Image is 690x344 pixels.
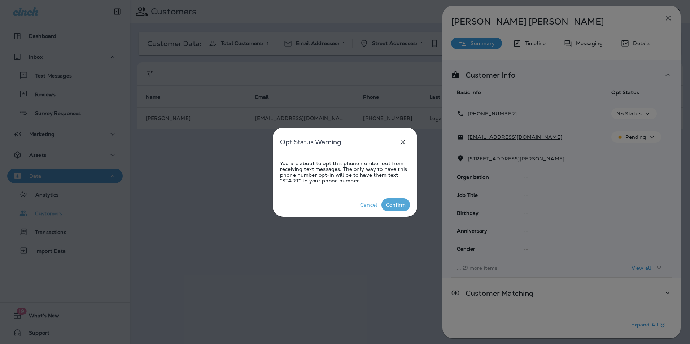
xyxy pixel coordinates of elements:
[381,198,410,211] button: Confirm
[280,160,410,184] p: You are about to opt this phone number out from receiving text messages. The only way to have thi...
[356,198,381,211] button: Cancel
[386,202,406,208] div: Confirm
[280,136,341,148] h5: Opt Status Warning
[396,135,410,149] button: close
[360,202,377,208] div: Cancel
